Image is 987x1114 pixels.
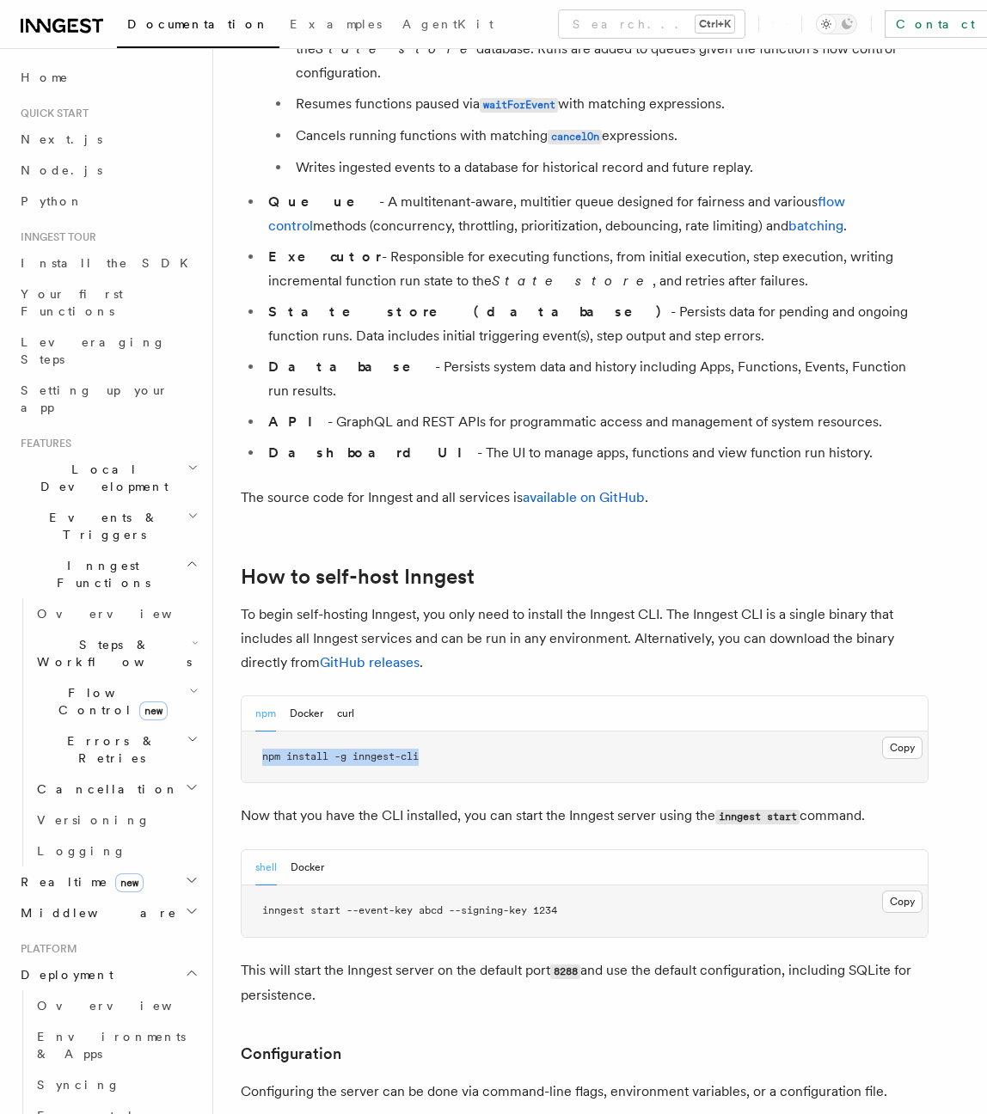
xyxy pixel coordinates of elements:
a: Next.js [14,124,202,155]
span: Documentation [127,17,269,31]
button: Errors & Retries [30,725,202,774]
a: Overview [30,598,202,629]
span: Install the SDK [21,256,199,270]
strong: State store (database) [268,303,671,320]
button: Docker [291,850,324,885]
span: Platform [14,942,77,956]
strong: Database [268,358,435,375]
strong: Queue [268,193,379,210]
code: inngest start [715,810,800,824]
li: - Responsible for executing functions, from initial execution, step execution, writing incrementa... [263,245,929,293]
li: Cancels running functions with matching expressions. [291,124,929,149]
span: new [115,873,144,892]
span: inngest start --event-key abcd --signing-key 1234 [262,904,557,916]
span: Syncing [37,1078,120,1092]
span: Overview [37,999,214,1013]
button: Toggle dark mode [816,14,857,34]
kbd: Ctrl+K [696,15,734,33]
span: Your first Functions [21,287,123,318]
a: Overview [30,990,202,1021]
a: Syncing [30,1069,202,1100]
a: Setting up your app [14,375,202,423]
span: Next.js [21,132,102,146]
code: cancelOn [548,130,602,144]
a: cancelOn [548,127,602,144]
button: Steps & Workflows [30,629,202,677]
code: waitForEvent [480,98,558,113]
button: npm [255,696,276,731]
a: batching [788,217,843,234]
strong: Executor [268,248,382,265]
span: AgentKit [402,17,493,31]
span: Deployment [14,966,113,983]
li: Resumes functions paused via with matching expressions. [291,92,929,117]
a: Install the SDK [14,248,202,278]
button: Docker [290,696,323,731]
span: Steps & Workflows [30,636,192,670]
button: Local Development [14,454,202,502]
span: Python [21,194,83,208]
span: Cancellation [30,780,179,798]
span: Logging [37,844,126,858]
span: Local Development [14,461,187,495]
p: The source code for Inngest and all services is . [241,486,929,510]
span: Inngest tour [14,230,96,244]
button: Cancellation [30,774,202,805]
span: Versioning [37,813,150,827]
strong: Dashboard UI [268,444,477,461]
a: available on GitHub [523,489,645,505]
button: curl [337,696,354,731]
span: Features [14,437,71,450]
span: Overview [37,607,214,621]
span: Environments & Apps [37,1030,186,1061]
button: Inngest Functions [14,550,202,598]
a: flow control [268,193,845,234]
p: Configuring the server can be done via command-line flags, environment variables, or a configurat... [241,1080,929,1104]
button: Search...Ctrl+K [559,10,745,38]
span: Flow Control [30,684,189,719]
strong: API [268,413,328,430]
p: To begin self-hosting Inngest, you only need to install the Inngest CLI. The Inngest CLI is a sin... [241,603,929,675]
button: Copy [882,891,923,913]
em: State store [492,272,653,289]
span: Events & Triggers [14,509,187,543]
a: Your first Functions [14,278,202,327]
span: Node.js [21,163,102,177]
span: Examples [290,17,382,31]
span: Realtime [14,873,144,891]
span: Home [21,69,69,86]
li: - Persists data for pending and ongoing function runs. Data includes initial triggering event(s),... [263,300,929,348]
a: GitHub releases [320,654,420,670]
button: Flow Controlnew [30,677,202,725]
button: Middleware [14,897,202,928]
button: Deployment [14,959,202,990]
li: - A multitenant-aware, multitier queue designed for fairness and various methods (concurrency, th... [263,190,929,238]
a: waitForEvent [480,95,558,112]
a: Versioning [30,805,202,835]
button: shell [255,850,277,885]
span: Errors & Retries [30,732,187,767]
span: Middleware [14,904,177,921]
li: - GraphQL and REST APIs for programmatic access and management of system resources. [263,410,929,434]
a: Documentation [117,5,279,48]
a: Logging [30,835,202,866]
a: Configuration [241,1042,341,1066]
p: This will start the Inngest server on the default port and use the default configuration, includi... [241,958,929,1007]
span: npm install -g inngest-cli [262,750,419,762]
span: Setting up your app [21,383,169,414]
span: Quick start [14,107,89,120]
div: Inngest Functions [14,598,202,866]
span: Leveraging Steps [21,335,166,366]
li: - Persists system data and history including Apps, Functions, Events, Function run results. [263,355,929,403]
a: Examples [279,5,392,46]
a: AgentKit [392,5,504,46]
a: How to self-host Inngest [241,565,475,589]
button: Realtimenew [14,866,202,897]
a: Leveraging Steps [14,327,202,375]
code: 8288 [550,964,580,979]
a: Python [14,186,202,217]
button: Events & Triggers [14,502,202,550]
li: Writes ingested events to a database for historical record and future replay. [291,156,929,180]
a: Environments & Apps [30,1021,202,1069]
button: Copy [882,737,923,759]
